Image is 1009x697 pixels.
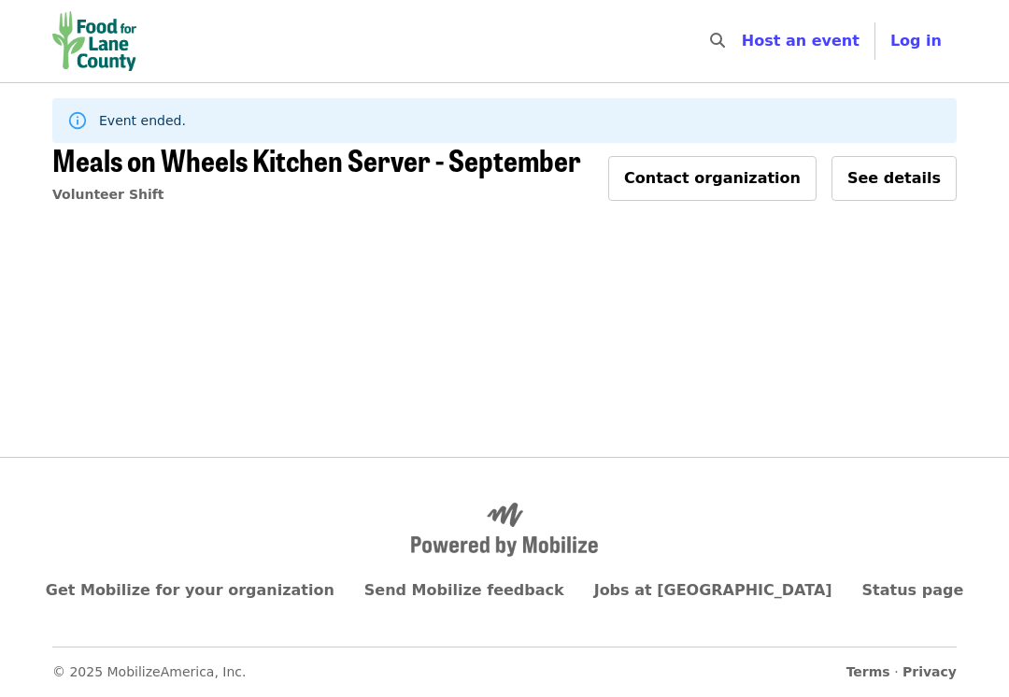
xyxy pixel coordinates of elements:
span: Log in [890,32,942,50]
a: Get Mobilize for your organization [46,581,334,599]
img: Powered by Mobilize [411,503,598,557]
span: Meals on Wheels Kitchen Server - September [52,137,581,181]
nav: Secondary footer navigation [52,647,957,682]
a: Send Mobilize feedback [364,581,564,599]
span: See details [847,169,941,187]
a: Jobs at [GEOGRAPHIC_DATA] [594,581,832,599]
nav: Primary footer navigation [52,579,957,602]
span: Contact organization [624,169,801,187]
a: Status page [862,581,964,599]
span: © 2025 MobilizeAmerica, Inc. [52,664,247,679]
span: Event ended. [99,113,186,128]
i: search icon [710,32,725,50]
a: Volunteer Shift [52,187,164,202]
img: Food for Lane County - Home [52,11,136,71]
a: Terms [846,664,890,679]
button: Log in [875,22,957,60]
button: Contact organization [608,156,817,201]
button: See details [831,156,957,201]
input: Search [736,19,751,64]
span: · [846,662,957,682]
a: Privacy [902,664,957,679]
a: Host an event [742,32,860,50]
